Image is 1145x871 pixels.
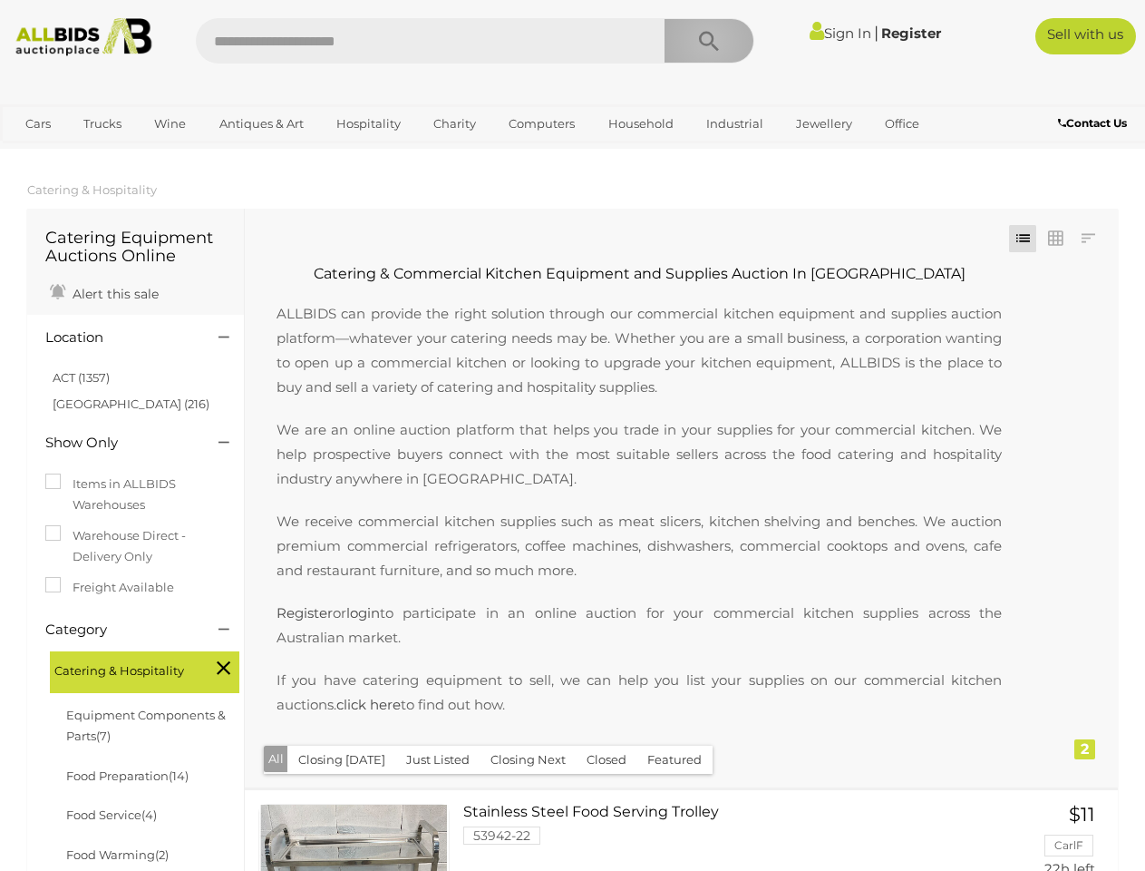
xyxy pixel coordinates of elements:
[45,230,226,266] h1: Catering Equipment Auctions Online
[497,109,587,139] a: Computers
[1058,113,1131,133] a: Contact Us
[45,622,191,638] h4: Category
[66,847,169,862] a: Food Warming(2)
[45,435,191,451] h4: Show Only
[636,746,713,774] button: Featured
[576,746,637,774] button: Closed
[325,109,412,139] a: Hospitality
[258,668,1020,717] p: If you have catering equipment to sell, we can help you list your supplies on our commercial kitc...
[66,708,226,743] a: Equipment Components & Parts(7)
[336,696,401,713] a: click here
[1069,803,1095,826] span: $11
[208,109,315,139] a: Antiques & Art
[14,109,63,139] a: Cars
[53,396,209,411] a: [GEOGRAPHIC_DATA] (216)
[54,656,190,681] span: Catering & Hospitality
[784,109,864,139] a: Jewellery
[83,139,236,169] a: [GEOGRAPHIC_DATA]
[45,525,226,568] label: Warehouse Direct - Delivery Only
[258,601,1020,650] p: or to participate in an online auction for your commercial kitchen supplies across the Australian...
[881,24,941,42] a: Register
[45,330,191,346] h4: Location
[694,109,775,139] a: Industrial
[14,139,74,169] a: Sports
[873,109,931,139] a: Office
[264,746,288,772] button: All
[142,109,198,139] a: Wine
[422,109,488,139] a: Charity
[66,807,157,822] a: Food Service(4)
[1074,739,1095,759] div: 2
[874,23,878,43] span: |
[169,768,189,783] span: (14)
[96,729,111,743] span: (7)
[277,604,333,621] a: Register
[597,109,685,139] a: Household
[1058,116,1127,130] b: Contact Us
[27,182,157,197] a: Catering & Hospitality
[346,604,380,621] a: login
[664,18,754,64] button: Search
[1035,18,1136,54] a: Sell with us
[45,279,163,306] a: Alert this sale
[45,474,226,516] label: Items in ALLBIDS Warehouses
[155,847,169,862] span: (2)
[258,417,1020,491] p: We are an online auction platform that helps you trade in your supplies for your commercial kitch...
[68,286,159,302] span: Alert this sale
[72,109,133,139] a: Trucks
[8,18,160,56] img: Allbids.com.au
[258,283,1020,399] p: ALLBIDS can provide the right solution through our commercial kitchen equipment and supplies auct...
[395,746,480,774] button: Just Listed
[53,370,110,385] a: ACT (1357)
[287,746,396,774] button: Closing [DATE]
[45,577,174,598] label: Freight Available
[66,768,189,783] a: Food Preparation(14)
[258,266,1020,282] h2: Catering & Commercial Kitchen Equipment and Supplies Auction In [GEOGRAPHIC_DATA]
[810,24,871,42] a: Sign In
[480,746,577,774] button: Closing Next
[141,807,157,822] span: (4)
[258,509,1020,582] p: We receive commercial kitchen supplies such as meat slicers, kitchen shelving and benches. We auc...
